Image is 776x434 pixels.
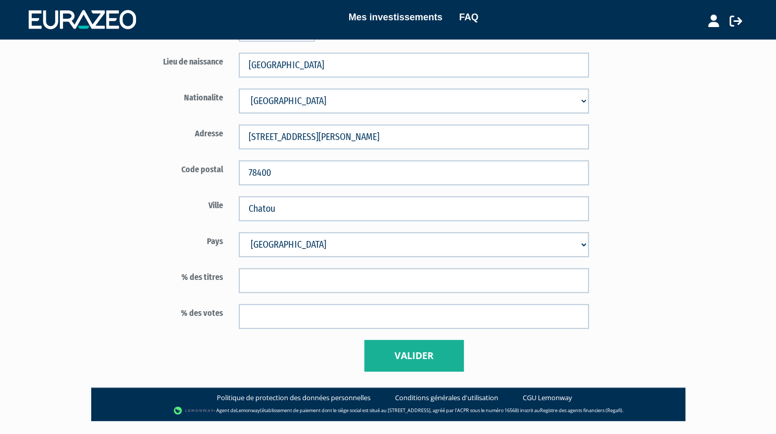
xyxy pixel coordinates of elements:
a: Lemonway [236,406,260,413]
a: Conditions générales d'utilisation [395,393,498,403]
a: Politique de protection des données personnelles [217,393,371,403]
label: Ville [109,196,231,212]
label: Pays [109,232,231,248]
div: - Agent de (établissement de paiement dont le siège social est situé au [STREET_ADDRESS], agréé p... [102,405,675,416]
label: % des votes [109,304,231,320]
label: % des titres [109,268,231,284]
label: Code postal [109,160,231,176]
a: FAQ [459,10,478,24]
a: Mes investissements [349,10,442,24]
label: Adresse [109,124,231,140]
label: Nationalite [109,88,231,104]
img: 1732889491-logotype_eurazeo_blanc_rvb.png [29,10,136,29]
button: Valider [364,340,464,372]
a: CGU Lemonway [523,393,572,403]
img: logo-lemonway.png [174,405,214,416]
label: Lieu de naissance [109,53,231,68]
a: Registre des agents financiers (Regafi) [540,406,622,413]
